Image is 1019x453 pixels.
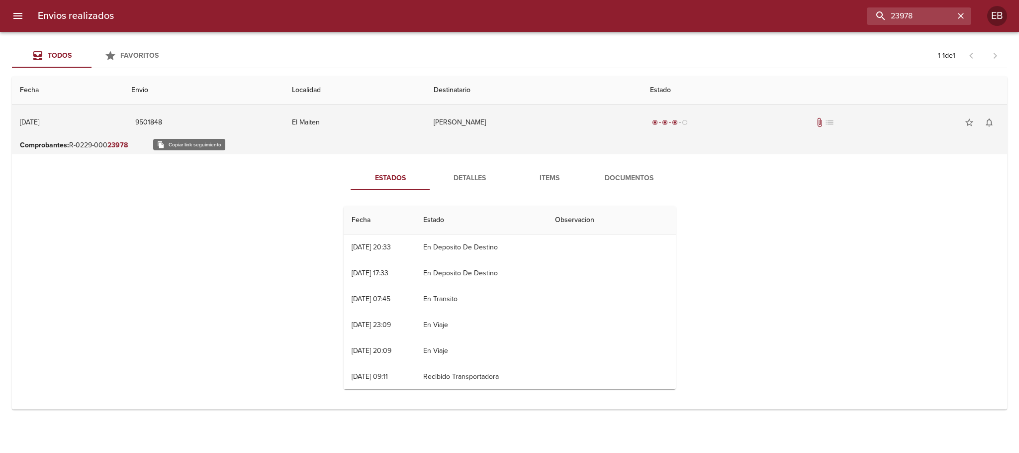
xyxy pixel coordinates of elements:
[344,206,416,234] th: Fecha
[352,243,391,251] div: [DATE] 20:33
[352,372,388,381] div: [DATE] 09:11
[983,44,1007,68] span: Pagina siguiente
[352,346,391,355] div: [DATE] 20:09
[516,172,583,185] span: Items
[987,6,1007,26] div: Abrir información de usuario
[415,338,547,364] td: En Viaje
[415,312,547,338] td: En Viaje
[351,166,669,190] div: Tabs detalle de guia
[652,119,658,125] span: radio_button_checked
[38,8,114,24] h6: Envios realizados
[48,51,72,60] span: Todos
[682,119,688,125] span: radio_button_unchecked
[595,172,663,185] span: Documentos
[415,234,547,260] td: En Deposito De Destino
[815,117,825,127] span: Tiene documentos adjuntos
[12,76,1007,410] table: Tabla de envíos del cliente
[135,116,162,129] span: 9501848
[12,76,123,105] th: Fecha
[415,260,547,286] td: En Deposito De Destino
[284,76,426,105] th: Localidad
[662,119,668,125] span: radio_button_checked
[650,117,690,127] div: En viaje
[352,269,388,277] div: [DATE] 17:33
[415,364,547,390] td: Recibido Transportadora
[867,7,954,25] input: buscar
[352,321,391,329] div: [DATE] 23:09
[938,51,955,61] p: 1 - 1 de 1
[284,105,426,140] td: El Maiten
[357,172,424,185] span: Estados
[964,117,974,127] span: star_border
[123,76,284,105] th: Envio
[131,113,166,132] button: 9501848
[415,286,547,312] td: En Transito
[436,172,504,185] span: Detalles
[547,206,675,234] th: Observacion
[6,4,30,28] button: menu
[415,206,547,234] th: Estado
[426,105,643,140] td: [PERSON_NAME]
[20,140,999,150] p: R-0229-000
[642,76,1007,105] th: Estado
[20,118,39,126] div: [DATE]
[987,6,1007,26] div: EB
[107,141,128,149] em: 23978
[825,117,834,127] span: No tiene pedido asociado
[120,51,159,60] span: Favoritos
[979,113,999,132] button: Activar notificaciones
[984,117,994,127] span: notifications_none
[959,113,979,132] button: Agregar a favoritos
[20,141,69,149] b: Comprobantes :
[12,44,171,68] div: Tabs Envios
[426,76,643,105] th: Destinatario
[352,295,390,303] div: [DATE] 07:45
[959,50,983,60] span: Pagina anterior
[672,119,678,125] span: radio_button_checked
